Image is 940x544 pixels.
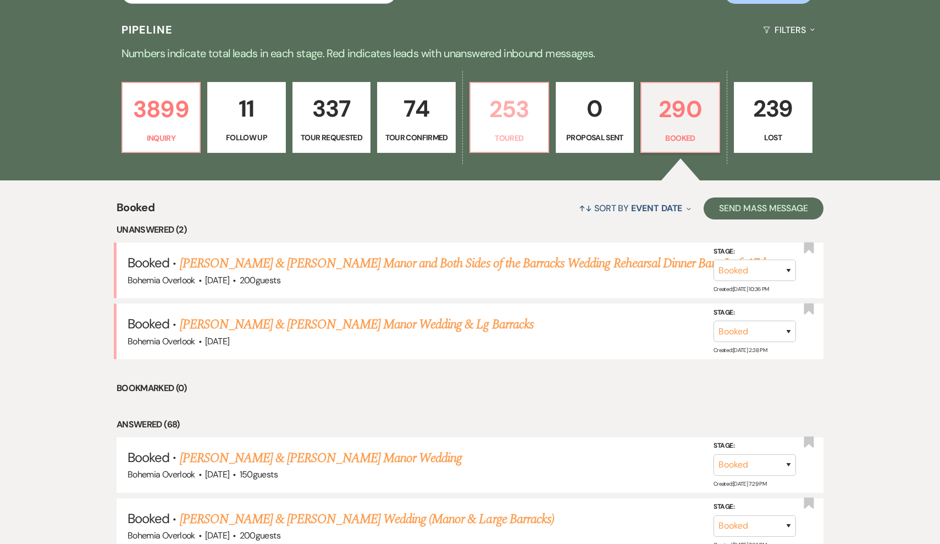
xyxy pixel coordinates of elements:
li: Answered (68) [117,417,823,432]
p: Toured [477,132,541,144]
p: 74 [384,90,449,127]
label: Stage: [714,307,796,319]
a: [PERSON_NAME] & [PERSON_NAME] Manor and Both Sides of the Barracks Wedding Rehearsal Dinner Barn ... [180,254,769,273]
span: Created: [DATE] 2:38 PM [714,347,767,354]
p: Lost [741,131,805,144]
h3: Pipeline [121,22,173,37]
li: Unanswered (2) [117,223,823,237]
span: 200 guests [240,530,280,541]
span: Booked [128,254,169,271]
p: 337 [300,90,364,127]
button: Filters [759,15,819,45]
p: 239 [741,90,805,127]
button: Sort By Event Date [574,194,695,223]
span: ↑↓ [579,202,592,214]
p: 11 [214,90,279,127]
span: Bohemia Overlook [128,336,195,347]
a: 3899Inquiry [121,82,201,153]
span: Event Date [631,202,682,214]
p: Tour Confirmed [384,131,449,144]
p: 3899 [129,91,193,128]
p: Booked [648,132,712,144]
p: 290 [648,91,712,128]
span: 150 guests [240,469,278,480]
p: Numbers indicate total leads in each stage. Red indicates leads with unanswered inbound messages. [74,45,866,62]
span: Created: [DATE] 10:36 PM [714,285,768,293]
span: Bohemia Overlook [128,469,195,480]
span: [DATE] [205,274,229,286]
a: [PERSON_NAME] & [PERSON_NAME] Manor Wedding [180,448,462,468]
a: 290Booked [640,82,720,153]
a: 239Lost [734,82,812,153]
span: 200 guests [240,274,280,286]
label: Stage: [714,501,796,513]
span: Booked [128,510,169,527]
p: Proposal Sent [563,131,627,144]
span: Booked [128,449,169,466]
a: [PERSON_NAME] & [PERSON_NAME] Manor Wedding & Lg Barracks [180,315,534,334]
span: Created: [DATE] 7:29 PM [714,480,766,487]
p: Tour Requested [300,131,364,144]
p: 253 [477,91,541,128]
p: Inquiry [129,132,193,144]
span: [DATE] [205,469,229,480]
a: 11Follow Up [207,82,286,153]
span: [DATE] [205,530,229,541]
p: 0 [563,90,627,127]
span: Booked [128,315,169,332]
label: Stage: [714,440,796,452]
a: 0Proposal Sent [556,82,634,153]
a: 337Tour Requested [292,82,371,153]
a: 253Toured [469,82,549,153]
span: Bohemia Overlook [128,274,195,286]
a: [PERSON_NAME] & [PERSON_NAME] Wedding (Manor & Large Barracks) [180,509,554,529]
span: Bohemia Overlook [128,530,195,541]
span: Booked [117,199,154,223]
button: Send Mass Message [704,197,823,219]
label: Stage: [714,245,796,257]
li: Bookmarked (0) [117,381,823,395]
p: Follow Up [214,131,279,144]
span: [DATE] [205,336,229,347]
a: 74Tour Confirmed [377,82,456,153]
